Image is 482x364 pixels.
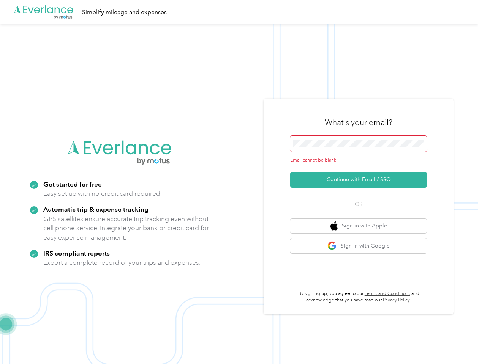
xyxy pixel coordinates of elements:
h3: What's your email? [325,117,392,128]
img: apple logo [330,221,338,231]
div: Email cannot be blank [290,157,427,164]
button: google logoSign in with Google [290,238,427,253]
button: apple logoSign in with Apple [290,219,427,234]
img: google logo [327,241,337,251]
strong: Automatic trip & expense tracking [43,205,149,213]
p: GPS satellites ensure accurate trip tracking even without cell phone service. Integrate your bank... [43,214,209,242]
span: OR [345,200,372,208]
p: Export a complete record of your trips and expenses. [43,258,201,267]
div: Simplify mileage and expenses [82,8,167,17]
a: Terms and Conditions [365,291,410,297]
strong: IRS compliant reports [43,249,110,257]
strong: Get started for free [43,180,102,188]
p: By signing up, you agree to our and acknowledge that you have read our . [290,290,427,304]
p: Easy set up with no credit card required [43,189,160,198]
a: Privacy Policy [383,297,410,303]
button: Continue with Email / SSO [290,172,427,188]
